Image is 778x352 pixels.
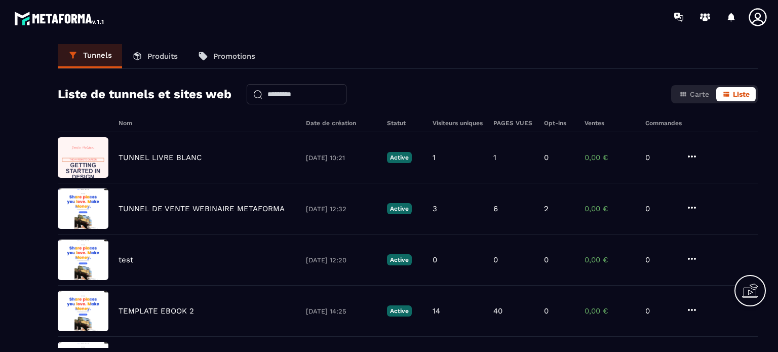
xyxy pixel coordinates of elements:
[306,154,377,162] p: [DATE] 10:21
[645,255,676,264] p: 0
[387,203,412,214] p: Active
[306,307,377,315] p: [DATE] 14:25
[585,306,635,316] p: 0,00 €
[716,87,756,101] button: Liste
[433,204,437,213] p: 3
[544,306,549,316] p: 0
[585,153,635,162] p: 0,00 €
[585,204,635,213] p: 0,00 €
[645,153,676,162] p: 0
[645,306,676,316] p: 0
[544,153,549,162] p: 0
[58,291,108,331] img: image
[119,306,194,316] p: TEMPLATE EBOOK 2
[433,306,440,316] p: 14
[544,120,574,127] h6: Opt-ins
[585,120,635,127] h6: Ventes
[544,255,549,264] p: 0
[493,306,502,316] p: 40
[306,256,377,264] p: [DATE] 12:20
[58,137,108,178] img: image
[645,120,682,127] h6: Commandes
[493,204,498,213] p: 6
[188,44,265,68] a: Promotions
[119,120,296,127] h6: Nom
[493,153,496,162] p: 1
[645,204,676,213] p: 0
[306,205,377,213] p: [DATE] 12:32
[673,87,715,101] button: Carte
[58,44,122,68] a: Tunnels
[387,254,412,265] p: Active
[306,120,377,127] h6: Date de création
[14,9,105,27] img: logo
[83,51,112,60] p: Tunnels
[585,255,635,264] p: 0,00 €
[58,84,231,104] h2: Liste de tunnels et sites web
[387,152,412,163] p: Active
[493,120,534,127] h6: PAGES VUES
[58,188,108,229] img: image
[213,52,255,61] p: Promotions
[433,255,437,264] p: 0
[544,204,549,213] p: 2
[122,44,188,68] a: Produits
[387,120,422,127] h6: Statut
[119,255,133,264] p: test
[433,120,483,127] h6: Visiteurs uniques
[119,204,285,213] p: TUNNEL DE VENTE WEBINAIRE METAFORMA
[58,240,108,280] img: image
[119,153,202,162] p: TUNNEL LIVRE BLANC
[493,255,498,264] p: 0
[433,153,436,162] p: 1
[147,52,178,61] p: Produits
[733,90,750,98] span: Liste
[690,90,709,98] span: Carte
[387,305,412,317] p: Active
